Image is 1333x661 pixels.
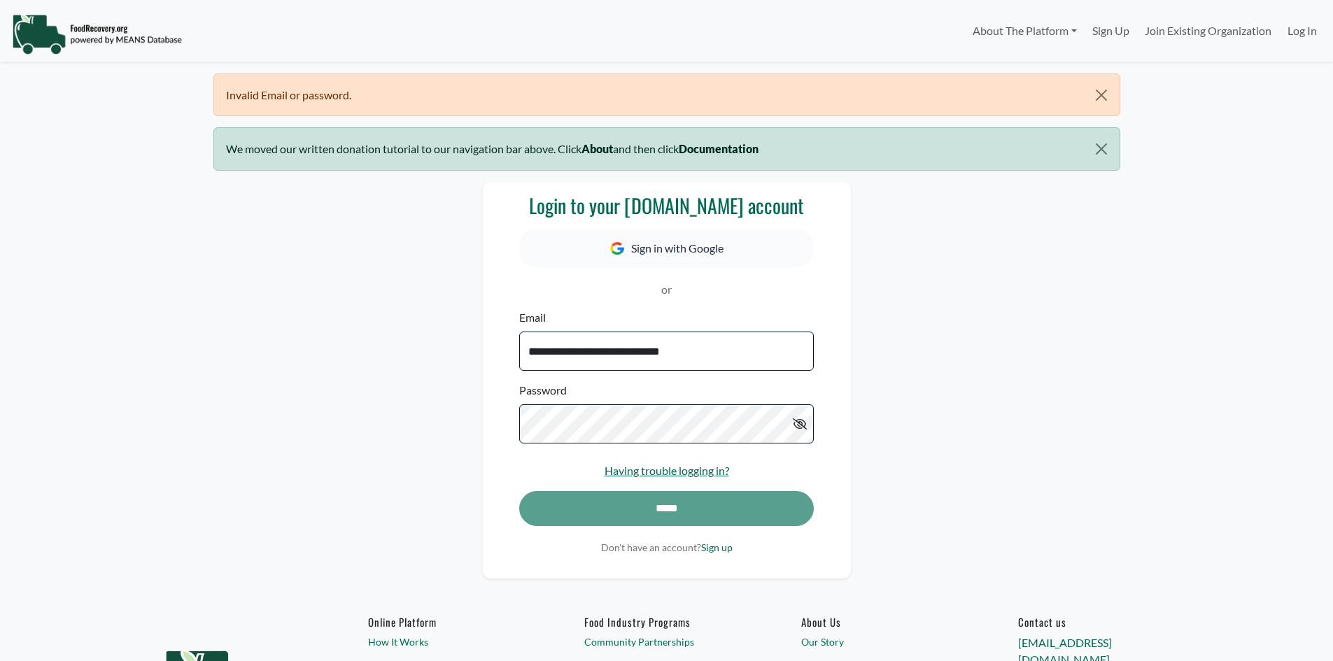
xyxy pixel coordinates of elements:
button: Close [1083,128,1119,170]
a: How It Works [368,634,532,649]
button: Sign in with Google [519,229,813,267]
a: About Us [801,616,965,628]
a: About The Platform [964,17,1084,45]
h6: Online Platform [368,616,532,628]
button: Close [1083,74,1119,116]
label: Password [519,382,567,399]
p: Don't have an account? [519,540,813,555]
img: NavigationLogo_FoodRecovery-91c16205cd0af1ed486a0f1a7774a6544ea792ac00100771e7dd3ec7c0e58e41.png [12,13,182,55]
h6: Contact us [1018,616,1182,628]
h6: Food Industry Programs [584,616,748,628]
h3: Login to your [DOMAIN_NAME] account [519,194,813,218]
p: or [519,281,813,298]
img: Google Icon [610,242,624,255]
a: Having trouble logging in? [605,464,729,477]
div: We moved our written donation tutorial to our navigation bar above. Click and then click [213,127,1120,170]
b: About [581,142,613,155]
div: Invalid Email or password. [213,73,1120,116]
a: Log In [1280,17,1325,45]
a: Join Existing Organization [1137,17,1279,45]
label: Email [519,309,546,326]
a: Our Story [801,634,965,649]
b: Documentation [679,142,759,155]
a: Sign up [701,541,733,553]
a: Community Partnerships [584,634,748,649]
a: Sign Up [1085,17,1137,45]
